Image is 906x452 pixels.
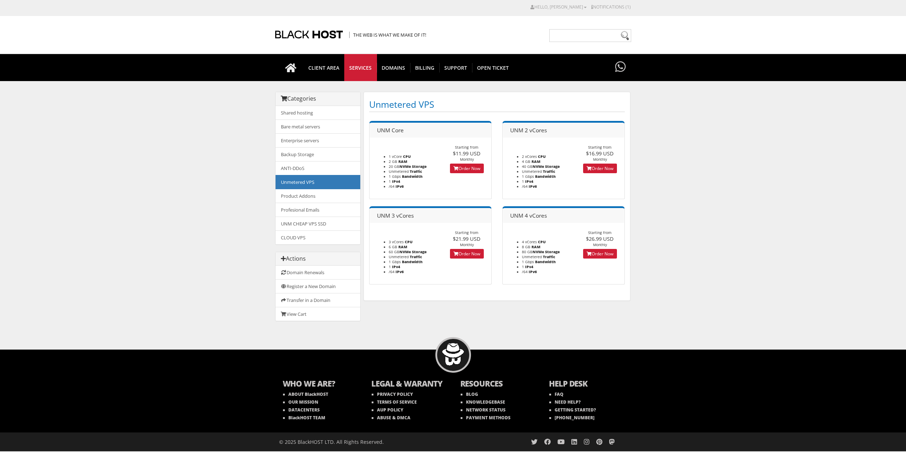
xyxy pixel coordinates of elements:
a: ANTI-DDoS [276,161,360,175]
b: RAM [398,244,407,249]
a: Support [439,54,472,81]
h1: Unmetered VPS [369,97,625,112]
a: GETTING STARTED? [549,407,596,413]
b: LEGAL & WARANTY [371,378,446,390]
input: Need help? [549,29,631,42]
b: Bandwidth [402,174,423,179]
span: SERVICES [344,63,377,73]
span: 40 GB [522,164,544,169]
span: /64 [522,184,528,189]
a: AUP POLICY [372,407,403,413]
span: $16.99 USD [586,150,614,157]
b: NVMe [533,249,544,254]
div: Starting from Monthly [576,145,624,162]
span: Unmetered [389,254,409,259]
span: 8 GB [522,244,530,249]
b: IPv6 [529,184,537,189]
a: KNOWLEDGEBASE [461,399,505,405]
span: 1 vCore [389,154,402,159]
a: Backup Storage [276,147,360,161]
b: NVMe [399,249,411,254]
a: Enterprise servers [276,133,360,148]
a: Have questions? [613,54,628,80]
img: BlackHOST mascont, Blacky. [442,343,464,366]
span: CLIENT AREA [303,63,345,73]
span: 20 GB [389,164,411,169]
b: IPv6 [396,269,404,274]
span: 60 GB [389,249,411,254]
span: 1 [522,179,524,184]
span: 1 Gbps [389,174,401,179]
b: IPv6 [529,269,537,274]
a: Bare metal servers [276,119,360,134]
a: BLOG [461,391,478,397]
span: 1 [389,264,391,269]
b: RAM [531,159,540,164]
b: CPU [538,154,546,159]
b: Storage [545,249,560,254]
b: IPv6 [396,184,404,189]
b: NVMe [533,164,544,169]
a: Go to homepage [278,54,304,81]
div: Starting from Monthly [442,145,491,162]
span: Billing [410,63,440,73]
span: /64 [389,269,394,274]
span: $11.99 USD [453,150,481,157]
a: BlackHOST TEAM [283,415,325,421]
span: 1 Gbps [522,174,534,179]
b: NVMe [399,164,411,169]
span: 2 GB [389,159,397,164]
span: 80 GB [522,249,544,254]
span: $21.99 USD [453,235,481,242]
span: Unmetered [389,169,409,174]
span: 4 vCores [522,239,537,244]
span: UNM Core [377,126,404,134]
span: Domains [377,63,410,73]
a: NETWORK STATUS [461,407,506,413]
b: IPv4 [392,179,400,184]
a: View Cart [276,307,360,321]
a: DATACENTERS [283,407,320,413]
span: 1 Gbps [389,259,401,264]
a: Domain Renewals [276,266,360,280]
a: ABOUT BlackHOST [283,391,328,397]
b: Storage [412,249,426,254]
b: Traffic [410,169,422,174]
b: RAM [531,244,540,249]
a: Domains [377,54,410,81]
a: Order Now [583,249,617,259]
a: Register a New Domain [276,279,360,293]
a: Notifications (1) [591,4,631,10]
b: RESOURCES [460,378,535,390]
span: 1 [522,264,524,269]
b: Bandwidth [535,259,556,264]
a: Open Ticket [472,54,514,81]
b: IPv4 [525,264,533,269]
span: /64 [389,184,394,189]
b: CPU [403,154,411,159]
div: © 2025 BlackHOST LTD. All Rights Reserved. [279,432,450,451]
span: 6 GB [389,244,397,249]
a: Shared hosting [276,106,360,120]
a: TERMS OF SERVICE [372,399,417,405]
span: 4 GB [522,159,530,164]
b: IPv4 [525,179,533,184]
a: CLOUD VPS [276,230,360,244]
a: Billing [410,54,440,81]
a: Order Now [583,164,617,173]
h3: Categories [281,96,355,102]
b: CPU [538,239,546,244]
a: FAQ [549,391,564,397]
b: WHO WE ARE? [283,378,357,390]
span: Support [439,63,472,73]
span: UNM 2 vCores [510,126,547,134]
b: Storage [412,164,426,169]
b: IPv4 [392,264,400,269]
span: 1 [389,179,391,184]
span: Open Ticket [472,63,514,73]
b: CPU [405,239,413,244]
span: 2 vCores [522,154,537,159]
b: RAM [398,159,407,164]
a: [PHONE_NUMBER] [549,415,595,421]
